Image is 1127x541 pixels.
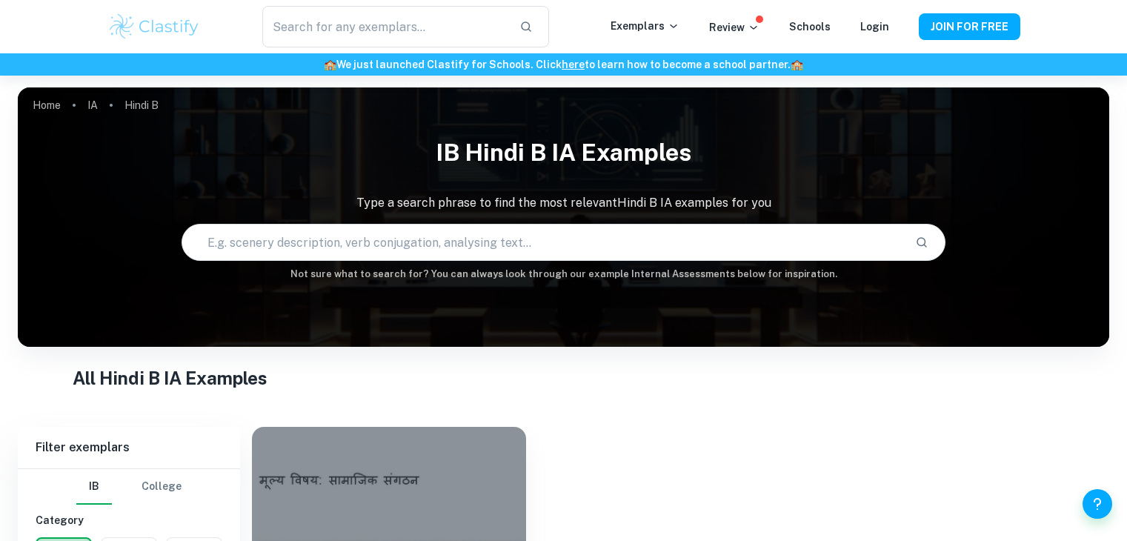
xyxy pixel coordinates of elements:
[107,12,202,42] img: Clastify logo
[611,18,679,34] p: Exemplars
[1083,489,1112,519] button: Help and Feedback
[562,59,585,70] a: here
[142,469,182,505] button: College
[76,469,182,505] div: Filter type choice
[18,194,1109,212] p: Type a search phrase to find the most relevant Hindi B IA examples for you
[73,365,1055,391] h1: All Hindi B IA Examples
[36,512,222,528] h6: Category
[789,21,831,33] a: Schools
[33,95,61,116] a: Home
[18,129,1109,176] h1: IB Hindi B IA examples
[709,19,759,36] p: Review
[919,13,1020,40] button: JOIN FOR FREE
[262,6,507,47] input: Search for any exemplars...
[76,469,112,505] button: IB
[3,56,1124,73] h6: We just launched Clastify for Schools. Click to learn how to become a school partner.
[124,97,159,113] p: Hindi B
[324,59,336,70] span: 🏫
[18,267,1109,282] h6: Not sure what to search for? You can always look through our example Internal Assessments below f...
[909,230,934,255] button: Search
[182,222,903,263] input: E.g. scenery description, verb conjugation, analysing text...
[791,59,803,70] span: 🏫
[860,21,889,33] a: Login
[18,427,240,468] h6: Filter exemplars
[87,95,98,116] a: IA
